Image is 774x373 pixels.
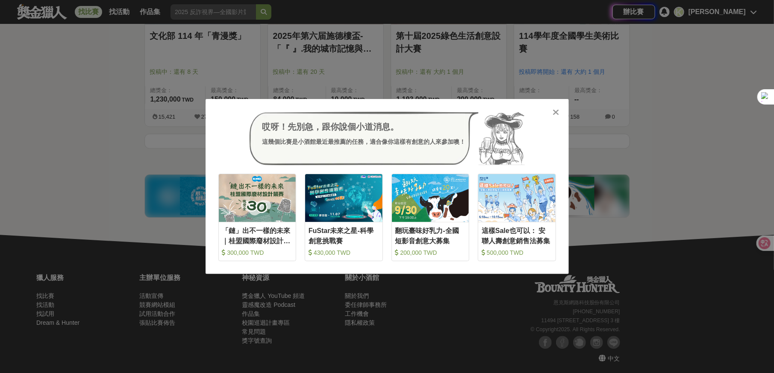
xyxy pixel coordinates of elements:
div: 哎呀！先別急，跟你說個小道消息。 [262,120,466,133]
div: 這幾個比賽是小酒館最近最推薦的任務，適合像你這樣有創意的人來參加噢！ [262,137,466,146]
div: 這樣Sale也可以： 安聯人壽創意銷售法募集 [482,226,552,245]
img: Cover Image [478,174,556,221]
img: Avatar [479,112,525,166]
div: 「鏈」出不一樣的未來｜桂盟國際廢材設計競賽 [222,226,293,245]
div: 翻玩臺味好乳力-全國短影音創意大募集 [395,226,466,245]
a: Cover Image這樣Sale也可以： 安聯人壽創意銷售法募集 500,000 TWD [478,174,556,261]
a: Cover ImageFuStar未來之星-科學創意挑戰賽 430,000 TWD [305,174,383,261]
div: 300,000 TWD [222,248,293,257]
img: Cover Image [305,174,383,221]
div: 430,000 TWD [309,248,379,257]
img: Cover Image [219,174,296,221]
a: Cover Image「鏈」出不一樣的未來｜桂盟國際廢材設計競賽 300,000 TWD [218,174,297,261]
a: Cover Image翻玩臺味好乳力-全國短影音創意大募集 200,000 TWD [391,174,470,261]
img: Cover Image [392,174,469,221]
div: 200,000 TWD [395,248,466,257]
div: FuStar未來之星-科學創意挑戰賽 [309,226,379,245]
div: 500,000 TWD [482,248,552,257]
